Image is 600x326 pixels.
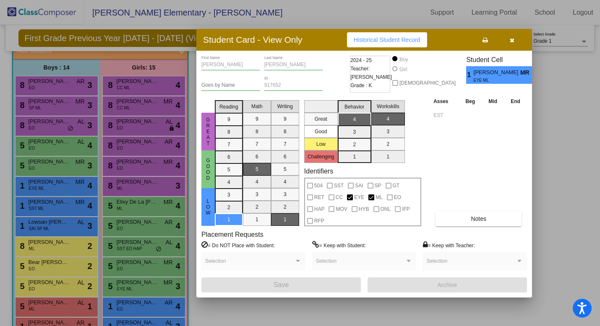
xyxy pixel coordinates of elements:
span: 4 [532,70,539,80]
th: End [504,97,527,106]
span: [PERSON_NAME] [474,68,520,77]
th: Mid [482,97,504,106]
span: MR [520,68,532,77]
h3: Student Cell [466,56,539,64]
span: EYE ML [474,77,514,83]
